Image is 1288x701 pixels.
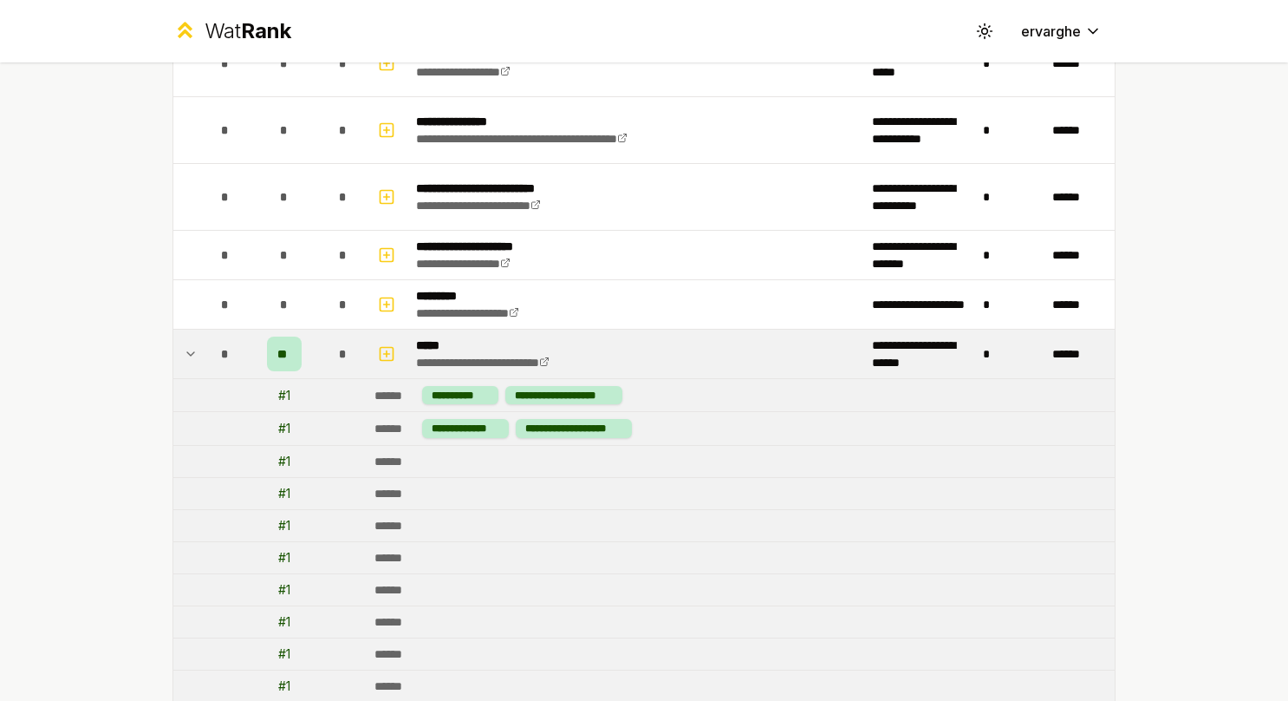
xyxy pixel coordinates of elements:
[278,517,290,534] div: # 1
[278,581,290,599] div: # 1
[1021,21,1081,42] span: ervarghe
[1007,16,1116,47] button: ervarghe
[205,17,291,45] div: Wat
[278,453,290,470] div: # 1
[278,645,290,663] div: # 1
[278,420,290,437] div: # 1
[241,18,291,43] span: Rank
[278,387,290,404] div: # 1
[278,678,290,695] div: # 1
[278,549,290,567] div: # 1
[172,17,291,45] a: WatRank
[278,613,290,631] div: # 1
[278,485,290,502] div: # 1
